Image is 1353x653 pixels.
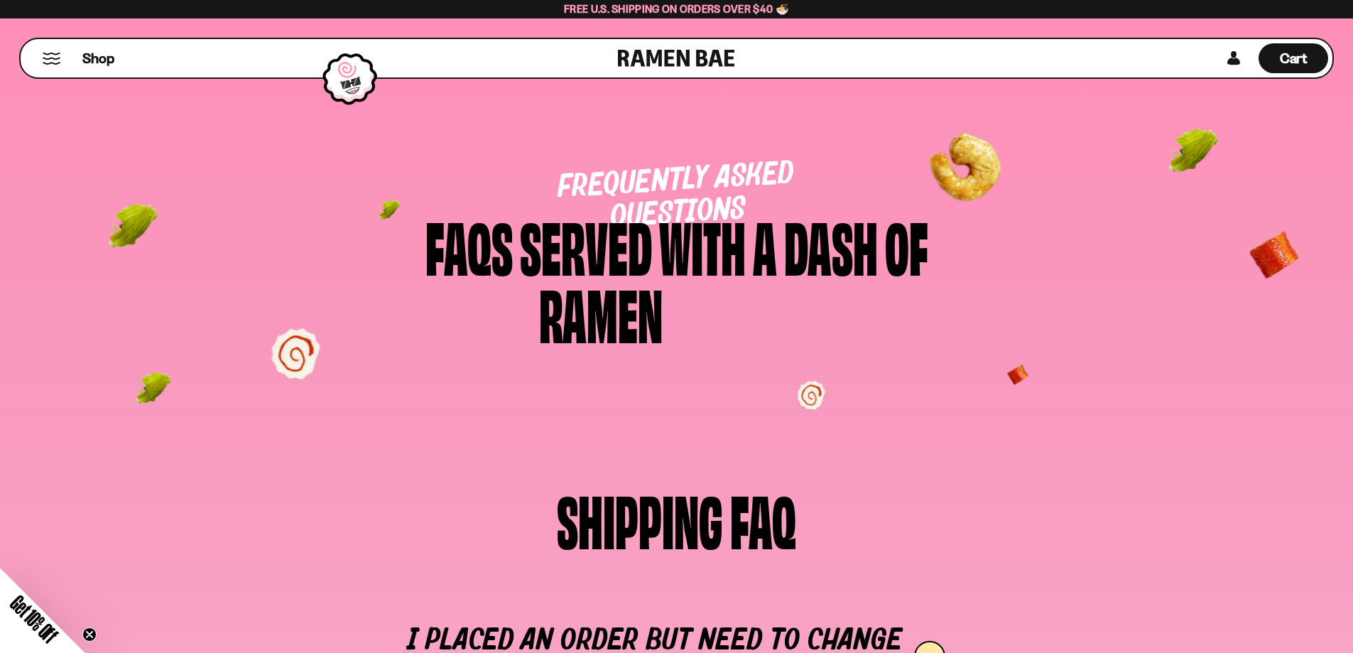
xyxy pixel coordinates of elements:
div: Served [520,211,652,279]
span: Cart [1280,50,1308,67]
button: Close teaser [82,627,97,642]
a: Shop [82,43,114,73]
div: Ramen [539,279,663,346]
div: SHIPPING [557,485,723,552]
span: Get 10% Off [6,591,62,647]
div: a [753,211,777,279]
div: of [885,211,928,279]
div: FAQ [730,485,796,552]
span: Frequently Asked Questions [556,158,795,233]
div: Dash [784,211,878,279]
span: Shop [82,49,114,68]
div: with [659,211,746,279]
button: Mobile Menu Trigger [42,53,61,65]
span: Free U.S. Shipping on Orders over $40 🍜 [564,2,789,16]
div: Cart [1259,39,1328,77]
div: FAQs [425,211,513,279]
